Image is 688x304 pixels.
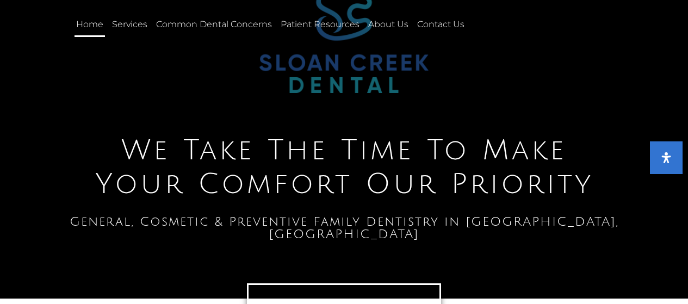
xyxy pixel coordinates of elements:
a: Home [75,12,105,37]
a: Services [110,12,149,37]
a: Contact Us [416,12,466,37]
a: About Us [367,12,410,37]
nav: Menu [75,12,472,37]
a: Common Dental Concerns [154,12,274,37]
h1: General, Cosmetic & Preventive Family Dentistry in [GEOGRAPHIC_DATA], [GEOGRAPHIC_DATA] [5,215,683,240]
button: Open Accessibility Panel [650,141,683,174]
a: Patient Resources [279,12,361,37]
h2: We Take The Time To Make Your Comfort Our Priority [5,134,683,202]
